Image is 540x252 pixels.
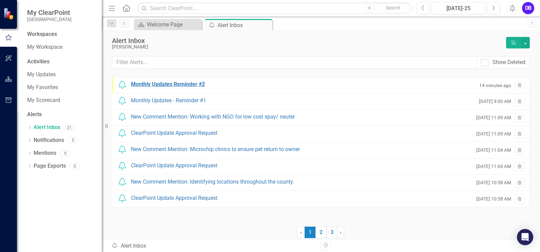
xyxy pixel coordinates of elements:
[69,163,80,169] div: 0
[27,71,95,79] a: My Updates
[476,196,511,202] small: [DATE] 10:58 AM
[147,20,200,29] div: Welcome Page
[112,56,477,69] input: Filter Alerts...
[476,114,511,121] small: [DATE] 11:09 AM
[340,229,342,235] span: ›
[131,81,205,88] div: Monthly Updates Reminder #2
[136,20,200,29] a: Welcome Page
[27,111,95,119] div: Alerts
[131,194,217,202] div: ClearPoint Update Approval Request
[67,138,78,143] div: 0
[431,2,485,14] button: [DATE]-25
[479,82,511,89] small: 14 minutes ago
[112,37,503,44] div: Alert Inbox
[137,2,412,14] input: Search ClearPoint...
[112,44,503,49] div: [PERSON_NAME]
[131,97,206,105] div: Monthly Updates - Reminder #1
[64,125,75,130] div: 21
[34,149,56,157] a: Mentions
[27,97,95,104] a: My Scorecard
[34,136,64,144] a: Notifications
[131,146,300,153] div: New Comment Mention: Microchip clinics to ensure pet return to owner
[300,229,302,235] span: ‹
[131,162,217,170] div: ClearPoint Update Approval Request
[517,229,533,245] div: Open Intercom Messenger
[27,58,95,66] div: Activities
[376,3,410,13] button: Search
[111,242,316,250] div: Alert Inbox
[60,150,71,156] div: 9
[131,129,217,137] div: ClearPoint Update Approval Request
[315,227,326,238] a: 2
[34,124,60,131] a: Alert Inbox
[34,162,66,170] a: Page Exports
[479,98,511,105] small: [DATE] 9:00 AM
[476,180,511,186] small: [DATE] 10:58 AM
[217,21,271,29] div: Alert Inbox
[326,227,337,238] a: 3
[27,43,95,51] a: My Workspace
[27,30,57,38] div: Workspaces
[493,59,525,66] div: Show Deleted
[27,84,95,91] a: My Favorites
[522,2,534,14] button: DB
[476,131,511,137] small: [DATE] 11:09 AM
[3,8,15,20] img: ClearPoint Strategy
[305,227,315,238] span: 1
[27,8,72,17] span: My ClearPoint
[434,4,483,13] div: [DATE]-25
[27,17,72,22] small: [GEOGRAPHIC_DATA]
[386,5,400,10] span: Search
[131,178,294,186] div: New Comment Mention: Identifying locations throughout the county.
[476,163,511,170] small: [DATE] 11:04 AM
[476,147,511,153] small: [DATE] 11:04 AM
[131,113,295,121] div: New Comment Mention: Working with NGO for low cost spay/ neuter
